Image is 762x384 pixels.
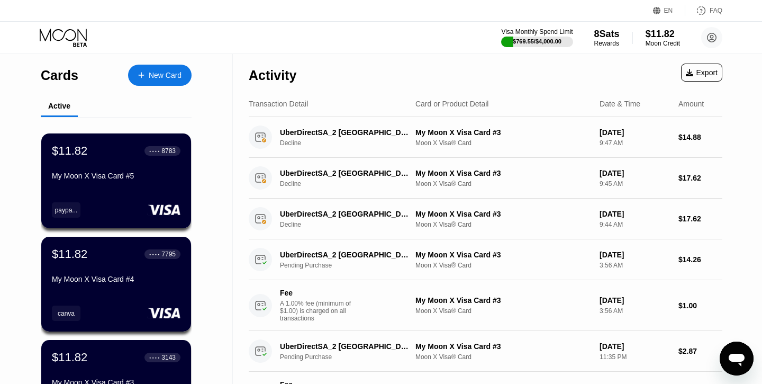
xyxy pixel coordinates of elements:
[249,239,722,280] div: UberDirectSA_2 [GEOGRAPHIC_DATA]Pending PurchaseMy Moon X Visa Card #3Moon X Visa® Card[DATE]3:56...
[678,347,722,355] div: $2.87
[710,7,722,14] div: FAQ
[161,251,176,258] div: 7795
[149,356,160,359] div: ● ● ● ●
[52,144,87,158] div: $11.82
[249,331,722,372] div: UberDirectSA_2 [GEOGRAPHIC_DATA]Pending PurchaseMy Moon X Visa Card #3Moon X Visa® Card[DATE]11:3...
[600,169,670,177] div: [DATE]
[594,29,620,40] div: 8 Sats
[415,262,591,269] div: Moon X Visa® Card
[678,301,722,310] div: $1.00
[600,210,670,218] div: [DATE]
[415,353,591,361] div: Moon X Visa® Card
[249,158,722,199] div: UberDirectSA_2 [GEOGRAPHIC_DATA]DeclineMy Moon X Visa Card #3Moon X Visa® Card[DATE]9:45 AM$17.62
[52,275,180,283] div: My Moon X Visa Card #4
[280,139,422,147] div: Decline
[415,180,591,187] div: Moon X Visa® Card
[686,68,718,77] div: Export
[653,5,685,16] div: EN
[678,255,722,264] div: $14.26
[280,210,412,218] div: UberDirectSA_2 [GEOGRAPHIC_DATA]
[415,100,489,108] div: Card or Product Detail
[678,174,722,182] div: $17.62
[600,353,670,361] div: 11:35 PM
[48,102,70,110] div: Active
[600,251,670,259] div: [DATE]
[415,221,591,228] div: Moon X Visa® Card
[600,307,670,315] div: 3:56 AM
[249,280,722,331] div: FeeA 1.00% fee (minimum of $1.00) is charged on all transactionsMy Moon X Visa Card #3Moon X Visa...
[678,133,722,141] div: $14.88
[513,38,561,44] div: $769.55 / $4,000.00
[280,353,422,361] div: Pending Purchase
[280,169,412,177] div: UberDirectSA_2 [GEOGRAPHIC_DATA]
[415,342,591,351] div: My Moon X Visa Card #3
[161,147,176,155] div: 8783
[415,139,591,147] div: Moon X Visa® Card
[600,100,640,108] div: Date & Time
[161,354,176,361] div: 3143
[594,40,620,47] div: Rewards
[249,100,308,108] div: Transaction Detail
[149,149,160,153] div: ● ● ● ●
[52,247,87,261] div: $11.82
[415,296,591,305] div: My Moon X Visa Card #3
[280,300,359,322] div: A 1.00% fee (minimum of $1.00) is charged on all transactions
[52,202,80,218] div: paypa...
[280,262,422,269] div: Pending Purchase
[52,172,180,180] div: My Moon X Visa Card #5
[415,307,591,315] div: Moon X Visa® Card
[646,40,680,47] div: Moon Credit
[594,29,620,47] div: 8SatsRewards
[41,237,191,332] div: $11.82● ● ● ●7795My Moon X Visa Card #4canva
[249,117,722,158] div: UberDirectSA_2 [GEOGRAPHIC_DATA]DeclineMy Moon X Visa Card #3Moon X Visa® Card[DATE]9:47 AM$14.88
[415,128,591,137] div: My Moon X Visa Card #3
[415,210,591,218] div: My Moon X Visa Card #3
[600,128,670,137] div: [DATE]
[55,207,78,214] div: paypa...
[280,221,422,228] div: Decline
[280,289,354,297] div: Fee
[280,342,412,351] div: UberDirectSA_2 [GEOGRAPHIC_DATA]
[415,169,591,177] div: My Moon X Visa Card #3
[678,100,704,108] div: Amount
[501,28,573,35] div: Visa Monthly Spend Limit
[52,306,80,321] div: canva
[681,64,722,82] div: Export
[600,262,670,269] div: 3:56 AM
[149,253,160,256] div: ● ● ● ●
[52,351,87,364] div: $11.82
[41,133,191,228] div: $11.82● ● ● ●8783My Moon X Visa Card #5paypa...
[646,29,680,47] div: $11.82Moon Credit
[600,296,670,305] div: [DATE]
[720,342,754,376] iframe: Button to launch messaging window
[415,251,591,259] div: My Moon X Visa Card #3
[149,71,182,80] div: New Card
[128,65,192,86] div: New Card
[249,199,722,239] div: UberDirectSA_2 [GEOGRAPHIC_DATA]DeclineMy Moon X Visa Card #3Moon X Visa® Card[DATE]9:44 AM$17.62
[600,221,670,228] div: 9:44 AM
[685,5,722,16] div: FAQ
[249,68,296,83] div: Activity
[41,68,78,83] div: Cards
[600,180,670,187] div: 9:45 AM
[58,310,75,317] div: canva
[678,215,722,223] div: $17.62
[600,139,670,147] div: 9:47 AM
[646,29,680,40] div: $11.82
[501,28,573,47] div: Visa Monthly Spend Limit$769.55/$4,000.00
[280,128,412,137] div: UberDirectSA_2 [GEOGRAPHIC_DATA]
[664,7,673,14] div: EN
[280,180,422,187] div: Decline
[280,251,412,259] div: UberDirectSA_2 [GEOGRAPHIC_DATA]
[600,342,670,351] div: [DATE]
